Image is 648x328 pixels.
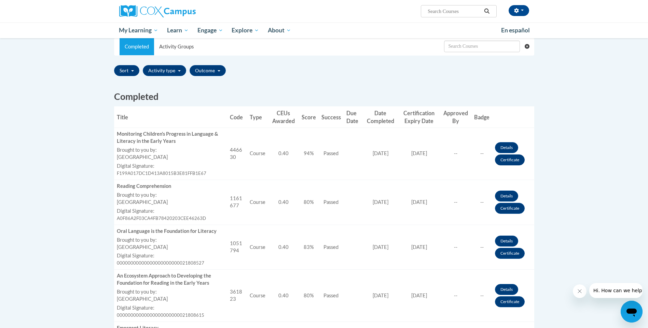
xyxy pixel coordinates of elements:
span: [GEOGRAPHIC_DATA] [117,244,168,250]
label: Brought to you by: [117,147,224,154]
input: Search Courses [427,7,482,15]
div: Oral Language is the Foundation for Literacy [117,228,224,235]
span: 00000000000000000000000021808527 [117,260,204,266]
div: 0.40 [271,199,296,206]
span: About [268,26,291,34]
input: Search Withdrawn Transcripts [444,41,520,52]
a: About [263,23,295,38]
div: 0.40 [271,244,296,251]
a: Details button [495,236,518,247]
span: 94% [304,150,314,156]
span: 80% [304,293,314,298]
span: [DATE] [411,199,427,205]
span: Learn [167,26,189,34]
a: Learn [163,23,193,38]
span: F199A017DC1D413A8015B3E81FFB1E67 [117,170,206,176]
td: Passed [319,225,344,270]
label: Digital Signature: [117,208,224,215]
a: En español [497,23,534,38]
td: Actions [492,128,534,180]
th: Score [299,106,319,128]
td: 361823 [227,270,247,322]
label: Digital Signature: [117,163,224,170]
span: [GEOGRAPHIC_DATA] [117,154,168,160]
span: [DATE] [411,244,427,250]
a: Details button [495,142,518,153]
label: Brought to you by: [117,192,224,199]
span: 83% [304,244,314,250]
div: Main menu [109,23,539,38]
td: -- [471,225,492,270]
span: [GEOGRAPHIC_DATA] [117,296,168,302]
span: My Learning [119,26,158,34]
span: Engage [197,26,223,34]
button: Clear searching [525,38,534,55]
span: [DATE] [373,244,388,250]
a: Details button [495,284,518,295]
td: -- [440,225,471,270]
td: Passed [319,270,344,322]
td: Passed [319,128,344,180]
th: Badge [471,106,492,128]
td: -- [440,180,471,225]
td: -- [440,128,471,180]
span: 00000000000000000000000021808615 [117,312,204,318]
a: Certificate [495,248,525,259]
th: Actions [492,106,534,128]
button: Sort [114,65,139,76]
td: -- [471,180,492,225]
span: A0F86A2F03CA4FB78420203CEE46263D [117,215,206,221]
td: Course [247,270,268,322]
th: Type [247,106,268,128]
img: Cox Campus [119,5,196,17]
a: Certificate [495,296,525,307]
a: Activity Groups [154,38,199,55]
div: 0.40 [271,150,296,157]
iframe: Close message [573,284,587,298]
button: Activity type [143,65,186,76]
label: Digital Signature: [117,304,224,312]
div: 0.40 [271,292,296,299]
h2: Completed [114,90,534,103]
a: Details button [495,191,518,202]
button: Outcome [190,65,226,76]
th: Code [227,106,247,128]
span: [DATE] [411,293,427,298]
td: Actions [492,225,534,270]
a: Certificate [495,203,525,214]
th: Success [319,106,344,128]
a: Explore [227,23,263,38]
span: [GEOGRAPHIC_DATA] [117,199,168,205]
div: An Ecosystem Approach to Developing the Foundation for Reading in the Early Years [117,272,224,287]
th: Due Date [344,106,363,128]
td: Actions [492,180,534,225]
span: Explore [232,26,259,34]
a: Completed [120,38,154,55]
td: Passed [319,180,344,225]
div: Monitoring Children's Progress in Language & Literacy in the Early Years [117,131,224,145]
button: Account Settings [509,5,529,16]
th: Certification Expiry Date [398,106,440,128]
label: Brought to you by: [117,237,224,244]
td: -- [471,128,492,180]
td: Course [247,225,268,270]
a: Engage [193,23,228,38]
span: Hi. How can we help? [4,5,55,10]
td: 1161677 [227,180,247,225]
iframe: Button to launch messaging window [621,301,643,323]
span: [DATE] [373,293,388,298]
div: Reading Comprehension [117,183,224,190]
span: [DATE] [373,150,388,156]
button: Search [482,7,492,15]
span: [DATE] [373,199,388,205]
td: -- [440,270,471,322]
th: Date Completed [363,106,398,128]
th: Title [114,106,227,128]
a: My Learning [115,23,163,38]
span: En español [501,27,530,34]
a: Certificate [495,154,525,165]
td: Course [247,128,268,180]
label: Digital Signature: [117,252,224,259]
td: Actions [492,270,534,322]
td: 446630 [227,128,247,180]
